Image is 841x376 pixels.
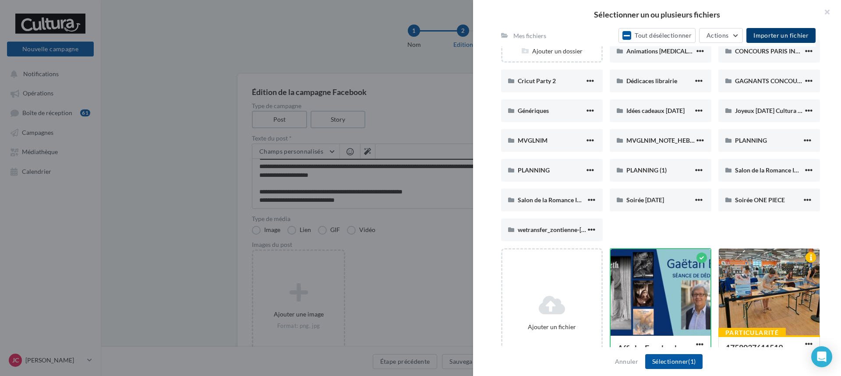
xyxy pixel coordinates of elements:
span: 1758037611519 [726,343,783,352]
span: PLANNING [518,166,550,174]
div: Ajouter un fichier [506,323,598,331]
span: Génériques [518,107,549,114]
div: Ajouter un dossier [502,47,601,56]
span: Cricut Party 2 [518,77,556,84]
span: MVGLNIM [518,137,548,144]
span: Salon de la Romance INSTA [518,196,593,204]
span: PLANNING [735,137,767,144]
span: Dédicaces librairie [626,77,677,84]
span: CONCOURS PARIS INSTA [735,47,806,55]
span: MVGLNIM_NOTE_HEBDO_S14-4 [626,137,718,144]
h2: Sélectionner un ou plusieurs fichiers [487,11,827,18]
span: Actions [707,32,728,39]
div: Mes fichiers [513,32,546,40]
span: Affiche Facebook Brizzi [618,343,679,363]
button: Actions [699,28,743,43]
span: Animations [MEDICAL_DATA] [626,47,708,55]
span: wetransfer_zontienne-[DATE]_2024-11-14_1437 [518,226,650,233]
span: Importer un fichier [753,32,809,39]
span: Idées cadeaux [DATE] [626,107,685,114]
button: Annuler [611,356,642,367]
div: Particularité [718,328,786,337]
span: Joyeux [DATE] Cultura 2024 [735,107,812,114]
span: Soirée ONE PIECE [735,196,785,204]
button: Sélectionner(1) [645,354,703,369]
span: (1) [688,358,696,365]
div: Open Intercom Messenger [811,346,832,367]
span: Salon de la Romance INSTA [735,166,810,174]
span: PLANNING (1) [626,166,667,174]
button: Importer un fichier [746,28,816,43]
button: Tout désélectionner [618,28,696,43]
span: Soirée [DATE] [626,196,664,204]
